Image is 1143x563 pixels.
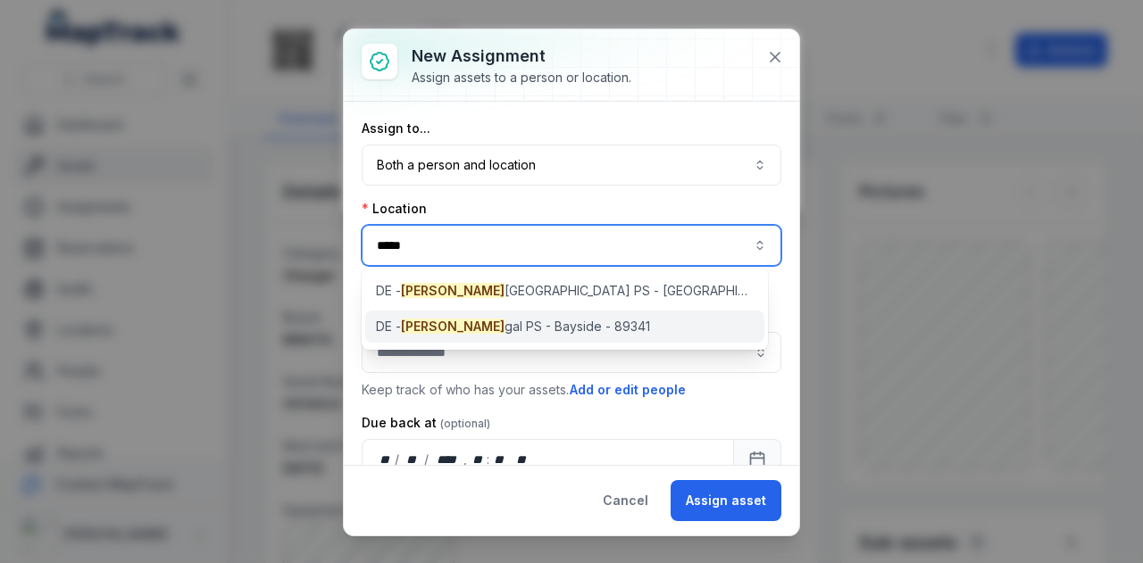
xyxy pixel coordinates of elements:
div: , [463,451,469,468]
span: DE - [GEOGRAPHIC_DATA] PS - [GEOGRAPHIC_DATA] - 89403 [376,282,754,300]
div: am/pm, [513,451,532,468]
button: Both a person and location [362,145,781,186]
div: / [395,451,401,468]
button: Cancel [588,480,663,521]
div: month, [401,451,425,468]
div: : [487,451,491,468]
label: Due back at [362,414,490,432]
button: Add or edit people [569,380,687,400]
div: day, [377,451,395,468]
h3: New assignment [412,44,631,69]
div: / [424,451,430,468]
label: Location [362,200,427,218]
span: [PERSON_NAME] [401,283,505,298]
div: hour, [469,451,487,468]
div: year, [430,451,463,468]
label: Assign to... [362,120,430,137]
button: Calendar [733,439,781,480]
span: DE - gal PS - Bayside - 89341 [376,318,650,335]
div: Assign assets to a person or location. [412,69,631,87]
div: minute, [491,451,509,468]
p: Keep track of who has your assets. [362,380,781,400]
button: Assign asset [671,480,781,521]
span: [PERSON_NAME] [401,319,505,334]
input: assignment-add:person-label [362,332,781,373]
